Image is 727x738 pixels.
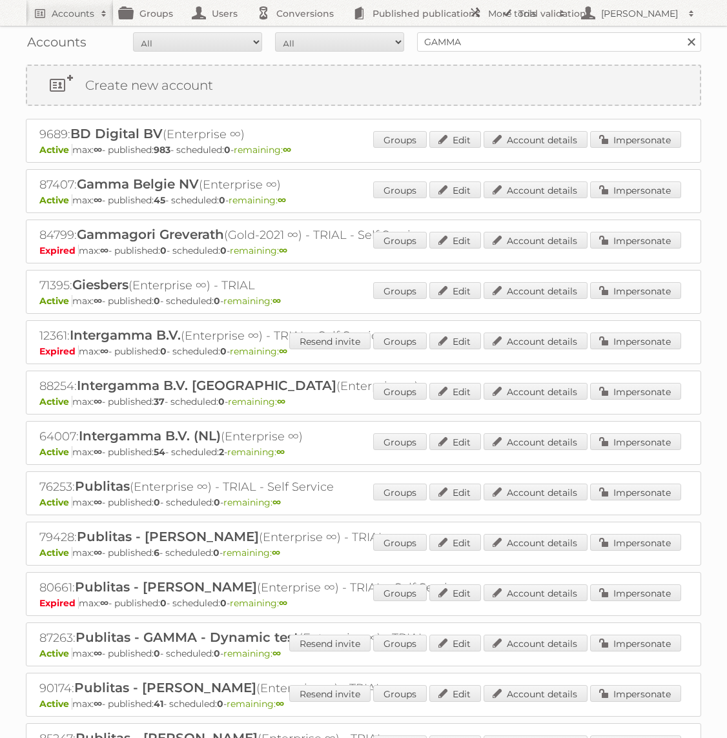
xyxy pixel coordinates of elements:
[373,282,427,299] a: Groups
[39,277,491,294] h2: 71395: (Enterprise ∞) - TRIAL
[214,497,220,508] strong: 0
[484,232,588,249] a: Account details
[289,333,371,349] a: Resend invite
[39,194,688,206] p: max: - published: - scheduled: -
[220,597,227,609] strong: 0
[373,433,427,450] a: Groups
[39,345,688,357] p: max: - published: - scheduled: -
[39,378,491,395] h2: 88254: (Enterprise ∞)
[39,446,688,458] p: max: - published: - scheduled: -
[100,345,108,357] strong: ∞
[154,295,160,307] strong: 0
[484,534,588,551] a: Account details
[39,295,688,307] p: max: - published: - scheduled: -
[214,295,220,307] strong: 0
[94,144,102,156] strong: ∞
[94,698,102,710] strong: ∞
[276,446,285,458] strong: ∞
[429,131,481,148] a: Edit
[230,597,287,609] span: remaining:
[484,181,588,198] a: Account details
[272,295,281,307] strong: ∞
[373,584,427,601] a: Groups
[373,534,427,551] a: Groups
[220,245,227,256] strong: 0
[272,497,281,508] strong: ∞
[220,345,227,357] strong: 0
[39,446,72,458] span: Active
[484,635,588,651] a: Account details
[160,597,167,609] strong: 0
[52,7,94,20] h2: Accounts
[39,698,688,710] p: max: - published: - scheduled: -
[279,245,287,256] strong: ∞
[39,327,491,344] h2: 12361: (Enterprise ∞) - TRIAL - Self Service
[234,144,291,156] span: remaining:
[429,433,481,450] a: Edit
[223,497,281,508] span: remaining:
[75,579,257,595] span: Publitas - [PERSON_NAME]
[39,396,688,407] p: max: - published: - scheduled: -
[77,378,336,393] span: Intergamma B.V. [GEOGRAPHIC_DATA]
[484,131,588,148] a: Account details
[484,685,588,702] a: Account details
[488,7,553,20] h2: More tools
[154,396,165,407] strong: 37
[154,144,170,156] strong: 983
[39,176,491,193] h2: 87407: (Enterprise ∞)
[39,396,72,407] span: Active
[39,245,688,256] p: max: - published: - scheduled: -
[429,484,481,500] a: Edit
[223,295,281,307] span: remaining:
[154,547,159,559] strong: 6
[39,126,491,143] h2: 9689: (Enterprise ∞)
[272,648,281,659] strong: ∞
[227,698,284,710] span: remaining:
[429,534,481,551] a: Edit
[272,547,280,559] strong: ∞
[484,282,588,299] a: Account details
[279,597,287,609] strong: ∞
[39,547,688,559] p: max: - published: - scheduled: -
[77,176,199,192] span: Gamma Belgie NV
[94,648,102,659] strong: ∞
[373,685,427,702] a: Groups
[590,131,681,148] a: Impersonate
[100,245,108,256] strong: ∞
[94,446,102,458] strong: ∞
[218,396,225,407] strong: 0
[590,635,681,651] a: Impersonate
[160,245,167,256] strong: 0
[429,685,481,702] a: Edit
[39,497,688,508] p: max: - published: - scheduled: -
[590,484,681,500] a: Impersonate
[94,295,102,307] strong: ∞
[39,648,72,659] span: Active
[39,698,72,710] span: Active
[94,547,102,559] strong: ∞
[77,529,259,544] span: Publitas - [PERSON_NAME]
[276,698,284,710] strong: ∞
[598,7,682,20] h2: [PERSON_NAME]
[590,282,681,299] a: Impersonate
[484,333,588,349] a: Account details
[484,383,588,400] a: Account details
[373,232,427,249] a: Groups
[213,547,220,559] strong: 0
[75,478,130,494] span: Publitas
[39,547,72,559] span: Active
[484,484,588,500] a: Account details
[76,630,299,645] span: Publitas - GAMMA - Dynamic test
[39,597,79,609] span: Expired
[373,131,427,148] a: Groups
[484,584,588,601] a: Account details
[590,181,681,198] a: Impersonate
[429,232,481,249] a: Edit
[79,428,221,444] span: Intergamma B.V. (NL)
[229,194,286,206] span: remaining:
[39,529,491,546] h2: 79428: (Enterprise ∞) - TRIAL
[429,333,481,349] a: Edit
[39,227,491,243] h2: 84799: (Gold-2021 ∞) - TRIAL - Self Service
[70,327,181,343] span: Intergamma B.V.
[39,194,72,206] span: Active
